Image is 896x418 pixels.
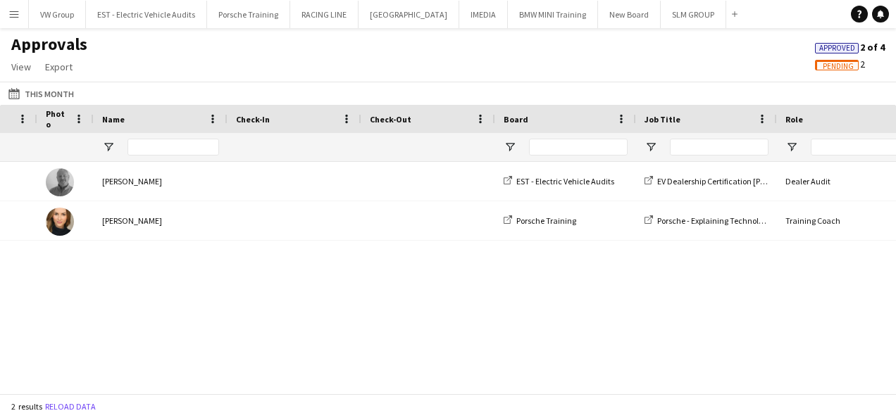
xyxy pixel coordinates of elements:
button: This Month [6,85,77,102]
span: Photo [46,108,68,129]
span: Name [102,114,125,125]
span: View [11,61,31,73]
a: EST - Electric Vehicle Audits [504,176,614,186]
button: [GEOGRAPHIC_DATA] [359,1,459,28]
a: Export [39,58,78,76]
button: Porsche Training [207,1,290,28]
span: Board [504,114,528,125]
button: RACING LINE [290,1,359,28]
button: Reload data [42,399,99,414]
button: SLM GROUP [661,1,726,28]
span: Export [45,61,73,73]
input: Board Filter Input [529,139,628,156]
img: simon fretwell [46,168,74,196]
div: [PERSON_NAME] [94,162,228,201]
input: Name Filter Input [127,139,219,156]
span: 2 [815,58,865,70]
button: Open Filter Menu [785,141,798,153]
span: Porsche - Explaining Technology Effectively [657,215,810,226]
div: [PERSON_NAME] [94,201,228,240]
input: Job Title Filter Input [670,139,769,156]
span: Check-Out [370,114,411,125]
span: Check-In [236,114,270,125]
span: Pending [823,62,854,71]
span: Job Title [645,114,680,125]
button: Open Filter Menu [504,141,516,153]
button: Open Filter Menu [102,141,115,153]
button: EST - Electric Vehicle Audits [86,1,207,28]
span: Approved [819,44,855,53]
button: VW Group [29,1,86,28]
a: View [6,58,37,76]
button: IMEDIA [459,1,508,28]
button: New Board [598,1,661,28]
button: BMW MINI Training [508,1,598,28]
button: Open Filter Menu [645,141,657,153]
a: Porsche Training [504,215,576,226]
span: EST - Electric Vehicle Audits [516,176,614,186]
span: 2 of 4 [815,41,885,53]
span: Role [785,114,803,125]
span: Porsche Training [516,215,576,226]
img: Jessica Foden-Andrews [46,208,74,236]
a: Porsche - Explaining Technology Effectively [645,215,810,226]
